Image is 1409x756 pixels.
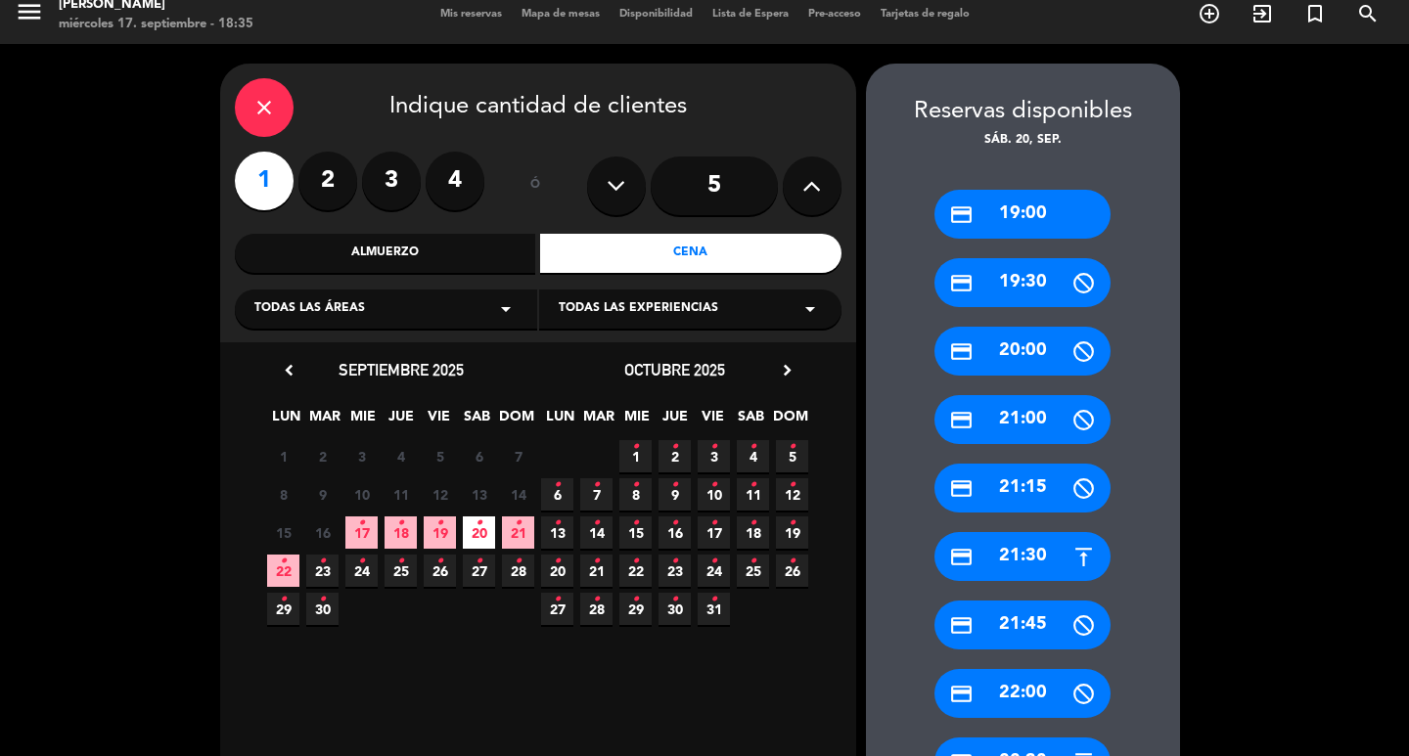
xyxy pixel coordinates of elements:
span: 10 [345,478,378,511]
span: 3 [698,440,730,472]
i: • [554,584,561,615]
i: • [280,546,287,577]
span: 24 [345,555,378,587]
span: Disponibilidad [610,9,703,20]
span: LUN [544,405,576,437]
div: 21:15 [934,464,1111,512]
span: VIE [697,405,729,437]
i: credit_card [949,613,974,638]
i: credit_card [949,202,974,227]
div: ó [504,152,568,220]
i: • [476,508,482,539]
i: • [750,469,756,501]
span: 17 [698,516,730,549]
span: 2 [659,440,691,472]
i: credit_card [949,476,974,501]
i: • [632,584,639,615]
i: add_circle_outline [1198,2,1221,25]
span: 30 [659,593,691,625]
i: • [632,431,639,463]
i: • [593,508,600,539]
span: JUE [659,405,691,437]
span: octubre 2025 [624,360,725,379]
span: 12 [776,478,808,511]
span: 19 [424,516,456,549]
span: 22 [267,555,299,587]
span: 12 [424,478,456,511]
i: • [750,508,756,539]
i: • [750,431,756,463]
span: Lista de Espera [703,9,798,20]
span: 26 [776,555,808,587]
span: 26 [424,555,456,587]
i: arrow_drop_down [798,297,822,321]
i: • [593,584,600,615]
i: chevron_left [279,360,299,380]
span: 10 [698,478,730,511]
div: 21:00 [934,395,1111,444]
i: • [358,546,365,577]
span: VIE [423,405,455,437]
span: DOM [499,405,531,437]
div: Almuerzo [235,234,536,273]
span: 15 [267,516,299,549]
i: exit_to_app [1250,2,1274,25]
i: • [789,546,795,577]
div: miércoles 17. septiembre - 18:35 [59,15,253,34]
span: 14 [502,478,534,511]
span: SAB [461,405,493,437]
span: septiembre 2025 [339,360,464,379]
span: 9 [306,478,339,511]
div: 19:30 [934,258,1111,307]
span: 22 [619,555,652,587]
span: 23 [659,555,691,587]
i: credit_card [949,271,974,295]
span: 1 [619,440,652,472]
i: turned_in_not [1303,2,1327,25]
span: 27 [541,593,573,625]
span: 29 [619,593,652,625]
i: • [671,584,678,615]
i: • [358,508,365,539]
span: 16 [659,516,691,549]
span: 14 [580,516,613,549]
span: 29 [267,593,299,625]
i: search [1356,2,1380,25]
span: 21 [580,555,613,587]
span: 28 [580,593,613,625]
span: 25 [737,555,769,587]
span: 3 [345,440,378,472]
span: 28 [502,555,534,587]
i: • [515,508,522,539]
span: 5 [424,440,456,472]
i: • [710,469,717,501]
i: • [593,546,600,577]
span: MIE [620,405,653,437]
span: DOM [773,405,805,437]
i: • [554,469,561,501]
span: 1 [267,440,299,472]
span: 13 [541,516,573,549]
i: • [319,546,326,577]
i: • [515,546,522,577]
span: 31 [698,593,730,625]
i: • [632,508,639,539]
i: • [436,508,443,539]
div: 20:00 [934,327,1111,376]
i: credit_card [949,682,974,706]
i: credit_card [949,339,974,364]
span: 19 [776,516,808,549]
i: credit_card [949,545,974,569]
span: 20 [463,516,495,549]
label: 1 [235,152,294,210]
i: • [397,546,404,577]
span: SAB [735,405,767,437]
span: 5 [776,440,808,472]
span: 2 [306,440,339,472]
i: • [710,584,717,615]
div: sáb. 20, sep. [866,131,1180,151]
span: 6 [463,440,495,472]
span: JUE [385,405,417,437]
span: 13 [463,478,495,511]
span: 20 [541,555,573,587]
